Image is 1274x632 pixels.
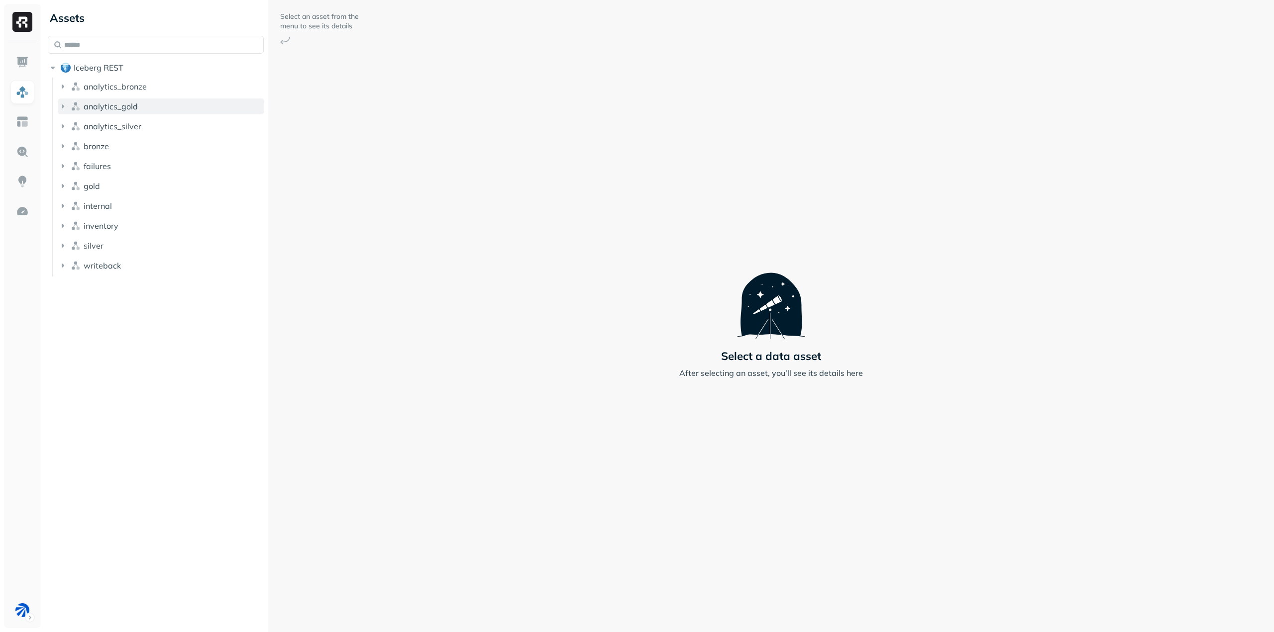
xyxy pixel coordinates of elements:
button: internal [58,198,264,214]
p: Select an asset from the menu to see its details [280,12,360,31]
img: namespace [71,201,81,211]
button: silver [58,238,264,254]
img: namespace [71,141,81,151]
img: namespace [71,82,81,91]
span: inventory [84,221,118,231]
span: bronze [84,141,109,151]
p: Select a data asset [721,349,821,363]
img: Asset Explorer [16,115,29,128]
img: Insights [16,175,29,188]
img: namespace [71,261,81,271]
div: Assets [48,10,264,26]
img: BAM [15,603,29,617]
span: internal [84,201,112,211]
button: Iceberg REST [48,60,264,76]
span: gold [84,181,100,191]
span: silver [84,241,104,251]
img: namespace [71,241,81,251]
span: analytics_bronze [84,82,147,91]
button: inventory [58,218,264,234]
img: namespace [71,161,81,171]
img: namespace [71,181,81,191]
span: writeback [84,261,121,271]
button: analytics_gold [58,98,264,114]
img: Optimization [16,205,29,218]
img: root [61,63,71,73]
img: Arrow [280,37,290,44]
span: analytics_gold [84,101,138,111]
img: Ryft [12,12,32,32]
span: failures [84,161,111,171]
img: namespace [71,121,81,131]
img: Query Explorer [16,145,29,158]
img: Assets [16,86,29,98]
span: Iceberg REST [74,63,123,73]
button: analytics_bronze [58,79,264,94]
img: namespace [71,221,81,231]
img: Telescope [737,253,805,339]
img: Dashboard [16,56,29,69]
button: writeback [58,258,264,273]
button: analytics_silver [58,118,264,134]
button: gold [58,178,264,194]
button: failures [58,158,264,174]
span: analytics_silver [84,121,141,131]
p: After selecting an asset, you’ll see its details here [679,367,863,379]
button: bronze [58,138,264,154]
img: namespace [71,101,81,111]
